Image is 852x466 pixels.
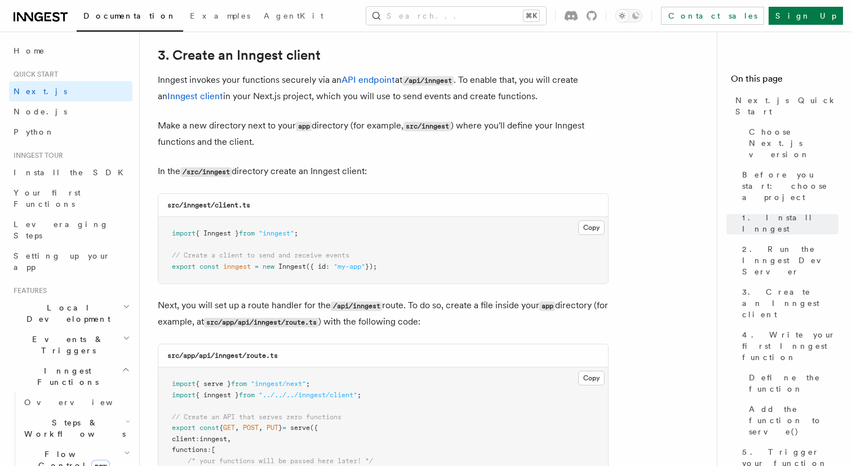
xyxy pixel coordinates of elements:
[9,365,122,388] span: Inngest Functions
[9,183,132,214] a: Your first Functions
[199,424,219,432] span: const
[235,424,239,432] span: ,
[172,263,196,270] span: export
[403,122,451,131] code: src/inngest
[9,214,132,246] a: Leveraging Steps
[738,282,838,325] a: 3. Create an Inngest client
[735,95,838,117] span: Next.js Quick Start
[188,457,373,465] span: /* your functions will be passed here later! */
[20,392,132,412] a: Overview
[158,47,321,63] a: 3. Create an Inngest client
[158,72,609,104] p: Inngest invokes your functions securely via an at . To enable that, you will create an in your Ne...
[251,380,306,388] span: "inngest/next"
[742,212,838,234] span: 1. Install Inngest
[738,207,838,239] a: 1. Install Inngest
[523,10,539,21] kbd: ⌘K
[14,188,81,208] span: Your first Functions
[290,424,310,432] span: serve
[742,286,838,320] span: 3. Create an Inngest client
[199,263,219,270] span: const
[207,446,211,454] span: :
[172,251,349,259] span: // Create a client to send and receive events
[20,412,132,444] button: Steps & Workflows
[172,380,196,388] span: import
[282,424,286,432] span: =
[326,263,330,270] span: :
[578,371,605,385] button: Copy
[196,435,199,443] span: :
[9,81,132,101] a: Next.js
[172,446,207,454] span: functions
[749,403,838,437] span: Add the function to serve()
[9,70,58,79] span: Quick start
[9,162,132,183] a: Install the SDK
[158,163,609,180] p: In the directory create an Inngest client:
[661,7,764,25] a: Contact sales
[199,435,227,443] span: inngest
[223,424,235,432] span: GET
[190,11,250,20] span: Examples
[331,301,382,311] code: /api/inngest
[239,391,255,399] span: from
[9,329,132,361] button: Events & Triggers
[357,391,361,399] span: ;
[172,413,341,421] span: // Create an API that serves zero functions
[278,263,306,270] span: Inngest
[167,201,250,209] code: src/inngest/client.ts
[366,7,546,25] button: Search...⌘K
[738,165,838,207] a: Before you start: choose a project
[158,298,609,330] p: Next, you will set up a route handler for the route. To do so, create a file inside your director...
[180,167,232,177] code: /src/inngest
[14,45,45,56] span: Home
[749,126,838,160] span: Choose Next.js version
[223,263,251,270] span: inngest
[257,3,330,30] a: AgentKit
[365,263,377,270] span: });
[310,424,318,432] span: ({
[172,424,196,432] span: export
[9,361,132,392] button: Inngest Functions
[731,72,838,90] h4: On this page
[738,239,838,282] a: 2. Run the Inngest Dev Server
[259,229,294,237] span: "inngest"
[183,3,257,30] a: Examples
[14,127,55,136] span: Python
[172,229,196,237] span: import
[402,76,454,86] code: /api/inngest
[172,391,196,399] span: import
[296,122,312,131] code: app
[341,74,395,85] a: API endpoint
[24,398,140,407] span: Overview
[77,3,183,32] a: Documentation
[167,352,278,360] code: src/app/api/inngest/route.ts
[9,101,132,122] a: Node.js
[9,298,132,329] button: Local Development
[9,246,132,277] a: Setting up your app
[211,446,215,454] span: [
[196,380,231,388] span: { serve }
[744,122,838,165] a: Choose Next.js version
[255,263,259,270] span: =
[738,325,838,367] a: 4. Write your first Inngest function
[742,329,838,363] span: 4. Write your first Inngest function
[744,367,838,399] a: Define the function
[278,424,282,432] span: }
[259,391,357,399] span: "../../../inngest/client"
[219,424,223,432] span: {
[158,118,609,150] p: Make a new directory next to your directory (for example, ) where you'll define your Inngest func...
[204,318,318,327] code: src/app/api/inngest/route.ts
[306,380,310,388] span: ;
[9,122,132,142] a: Python
[9,286,47,295] span: Features
[83,11,176,20] span: Documentation
[615,9,642,23] button: Toggle dark mode
[9,334,123,356] span: Events & Triggers
[167,91,223,101] a: Inngest client
[263,263,274,270] span: new
[172,435,196,443] span: client
[742,169,838,203] span: Before you start: choose a project
[769,7,843,25] a: Sign Up
[14,168,130,177] span: Install the SDK
[744,399,838,442] a: Add the function to serve()
[243,424,259,432] span: POST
